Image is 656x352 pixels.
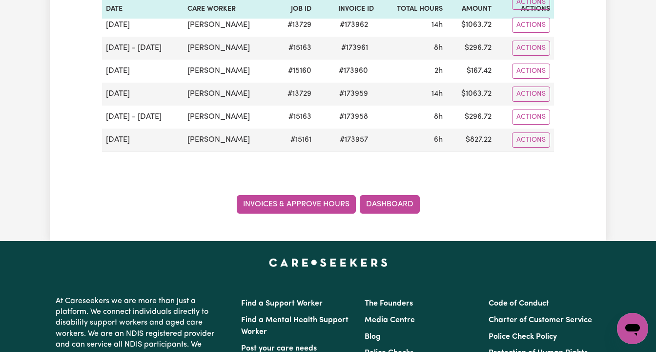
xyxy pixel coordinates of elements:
[102,106,184,129] td: [DATE] - [DATE]
[184,60,273,83] td: [PERSON_NAME]
[335,42,374,54] span: # 173961
[447,14,495,37] td: $ 1063.72
[434,113,443,121] span: 8 hours
[273,106,315,129] td: # 15163
[365,300,413,308] a: The Founders
[273,60,315,83] td: # 15160
[333,111,374,123] span: # 173958
[273,83,315,106] td: # 13729
[333,88,374,100] span: # 173959
[512,41,550,56] button: Actions
[434,44,443,52] span: 8 hours
[273,37,315,60] td: # 15163
[102,14,184,37] td: [DATE]
[269,259,388,266] a: Careseekers home page
[512,87,550,102] button: Actions
[489,333,557,341] a: Police Check Policy
[184,14,273,37] td: [PERSON_NAME]
[512,110,550,125] button: Actions
[447,60,495,83] td: $ 167.42
[434,136,443,144] span: 6 hours
[431,90,443,98] span: 14 hours
[617,313,648,344] iframe: Button to launch messaging window
[447,129,495,152] td: $ 827.22
[273,129,315,152] td: # 15161
[241,300,323,308] a: Find a Support Worker
[365,316,415,324] a: Media Centre
[184,106,273,129] td: [PERSON_NAME]
[447,37,495,60] td: $ 296.72
[360,195,420,214] a: Dashboard
[184,83,273,106] td: [PERSON_NAME]
[241,316,348,336] a: Find a Mental Health Support Worker
[447,83,495,106] td: $ 1063.72
[333,65,374,77] span: # 173960
[434,67,443,75] span: 2 hours
[102,83,184,106] td: [DATE]
[102,60,184,83] td: [DATE]
[334,134,374,146] span: # 173957
[512,18,550,33] button: Actions
[489,316,592,324] a: Charter of Customer Service
[184,129,273,152] td: [PERSON_NAME]
[512,64,550,79] button: Actions
[431,21,443,29] span: 14 hours
[489,300,549,308] a: Code of Conduct
[184,37,273,60] td: [PERSON_NAME]
[102,37,184,60] td: [DATE] - [DATE]
[365,333,381,341] a: Blog
[447,106,495,129] td: $ 296.72
[237,195,356,214] a: Invoices & Approve Hours
[102,129,184,152] td: [DATE]
[334,19,374,31] span: # 173962
[512,132,550,148] button: Actions
[273,14,315,37] td: # 13729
